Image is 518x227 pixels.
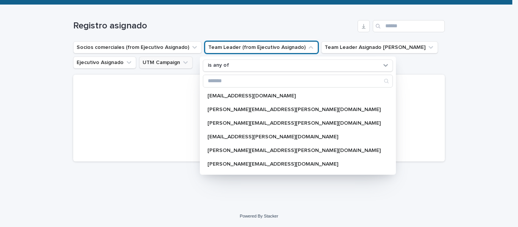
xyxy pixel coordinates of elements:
p: [PERSON_NAME][EMAIL_ADDRESS][PERSON_NAME][DOMAIN_NAME] [207,107,381,112]
input: Search [373,20,445,32]
a: Powered By Stacker [240,214,278,218]
p: [PERSON_NAME][EMAIL_ADDRESS][DOMAIN_NAME] [207,161,381,167]
button: Team Leader (from Ejecutivo Asignado) [205,41,318,53]
p: [EMAIL_ADDRESS][PERSON_NAME][DOMAIN_NAME] [207,134,381,139]
button: Team Leader Asignado LLamados [321,41,438,53]
div: Search [203,75,393,88]
button: Socios comerciales (from Ejecutivo Asignado) [73,41,202,53]
p: [EMAIL_ADDRESS][DOMAIN_NAME] [207,93,381,99]
p: [PERSON_NAME][EMAIL_ADDRESS][PERSON_NAME][DOMAIN_NAME] [207,121,381,126]
h1: Registro asignado [73,20,355,31]
p: No records to display [82,126,436,135]
button: UTM Campaign [139,56,193,69]
p: [PERSON_NAME][EMAIL_ADDRESS][PERSON_NAME][DOMAIN_NAME] [207,148,381,153]
input: Search [203,75,392,87]
p: is any of [208,62,229,69]
button: Ejecutivo Asignado [73,56,136,69]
